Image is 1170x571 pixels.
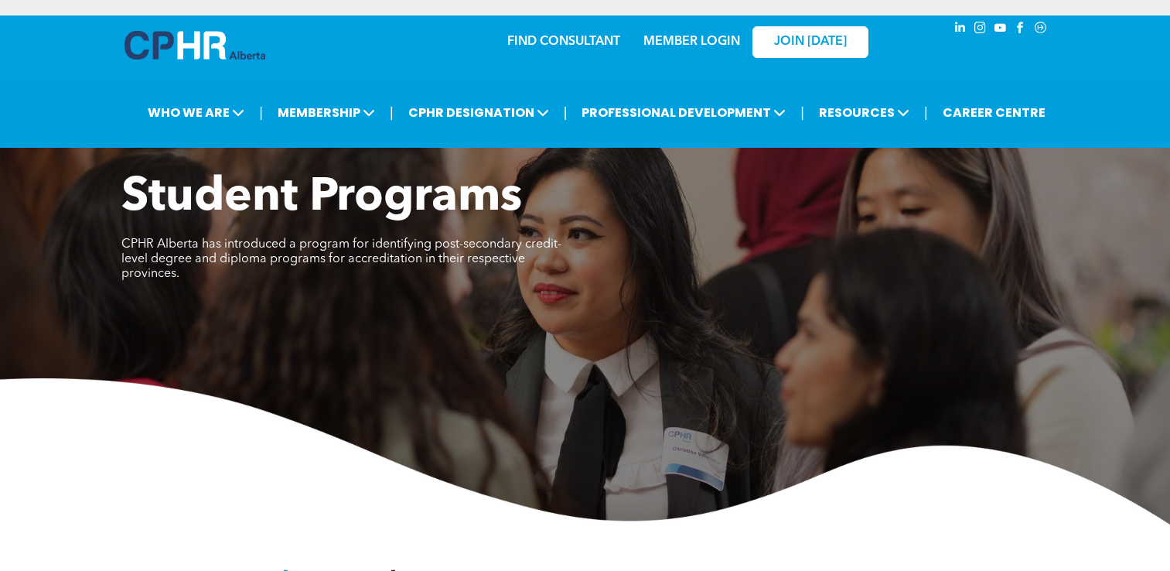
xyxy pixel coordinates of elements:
a: youtube [992,19,1009,40]
li: | [390,97,394,128]
li: | [564,97,568,128]
span: CPHR DESIGNATION [404,98,554,127]
a: instagram [972,19,989,40]
li: | [259,97,263,128]
span: Student Programs [121,175,522,221]
a: FIND CONSULTANT [507,36,620,48]
span: WHO WE ARE [143,98,249,127]
img: A blue and white logo for cp alberta [125,31,265,60]
a: Social network [1032,19,1049,40]
a: CAREER CENTRE [938,98,1050,127]
span: CPHR Alberta has introduced a program for identifying post-secondary credit-level degree and dipl... [121,238,561,280]
a: MEMBER LOGIN [643,36,740,48]
span: JOIN [DATE] [774,35,847,50]
li: | [800,97,804,128]
span: MEMBERSHIP [273,98,380,127]
a: facebook [1012,19,1029,40]
a: linkedin [952,19,969,40]
a: JOIN [DATE] [752,26,868,58]
span: PROFESSIONAL DEVELOPMENT [577,98,790,127]
span: RESOURCES [814,98,914,127]
li: | [924,97,928,128]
